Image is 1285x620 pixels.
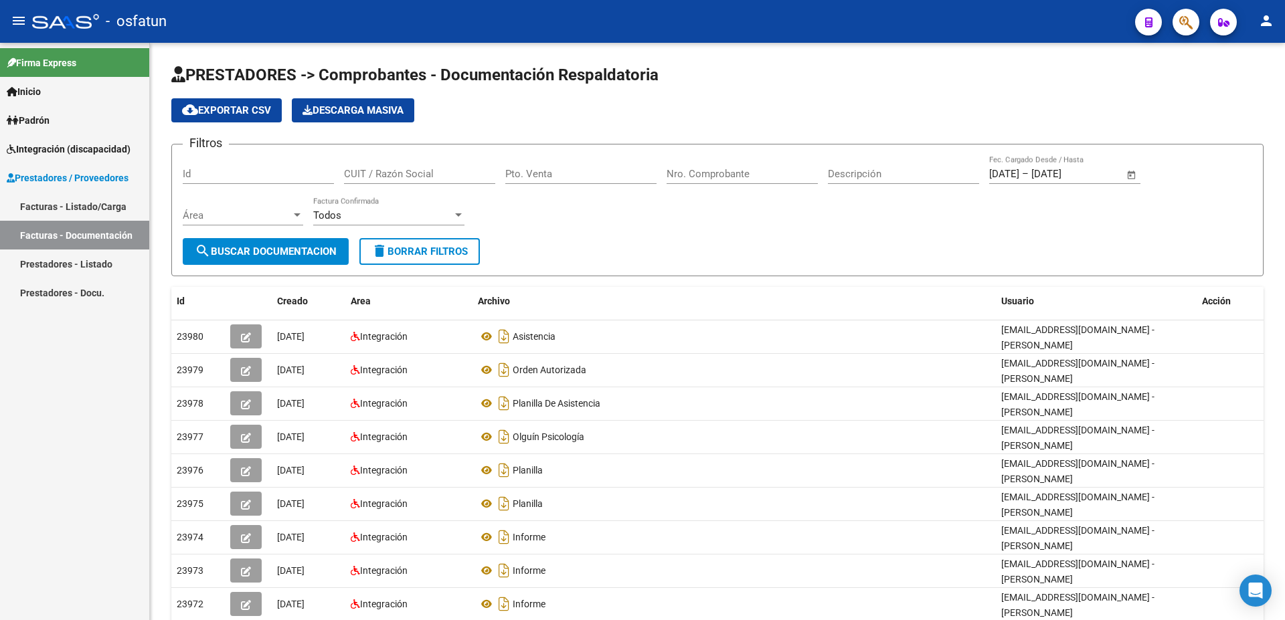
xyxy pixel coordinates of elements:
span: - osfatun [106,7,167,36]
span: Informe [513,565,545,576]
span: PRESTADORES -> Comprobantes - Documentación Respaldatoria [171,66,659,84]
span: [DATE] [277,498,305,509]
span: [EMAIL_ADDRESS][DOMAIN_NAME] - [PERSON_NAME] [1001,525,1154,551]
span: Orden Autorizada [513,365,586,375]
input: Fecha inicio [989,168,1019,180]
span: Borrar Filtros [371,245,468,257]
span: Integración [360,599,408,609]
button: Buscar Documentacion [183,238,349,265]
span: Exportar CSV [182,104,271,116]
span: [EMAIL_ADDRESS][DOMAIN_NAME] - [PERSON_NAME] [1001,391,1154,417]
span: 23980 [177,331,203,342]
datatable-header-cell: Area [345,287,473,316]
span: [EMAIL_ADDRESS][DOMAIN_NAME] - [PERSON_NAME] [1001,592,1154,618]
datatable-header-cell: Creado [272,287,345,316]
i: Descargar documento [495,493,513,514]
i: Descargar documento [495,359,513,381]
button: Exportar CSV [171,98,282,122]
i: Descargar documento [495,426,513,447]
span: Descarga Masiva [303,104,404,116]
datatable-header-cell: Id [171,287,225,316]
span: 23975 [177,498,203,509]
mat-icon: cloud_download [182,102,198,118]
button: Open calendar [1124,167,1140,183]
span: [DATE] [277,398,305,409]
i: Descargar documento [495,326,513,347]
span: Integración [360,331,408,342]
span: Todos [313,209,341,221]
i: Descargar documento [495,560,513,581]
span: 23978 [177,398,203,409]
span: [DATE] [277,331,305,342]
datatable-header-cell: Usuario [996,287,1197,316]
span: [EMAIL_ADDRESS][DOMAIN_NAME] - [PERSON_NAME] [1001,425,1154,451]
datatable-header-cell: Archivo [473,287,996,316]
span: Creado [277,296,308,306]
span: [EMAIL_ADDRESS][DOMAIN_NAME] - [PERSON_NAME] [1001,558,1154,585]
span: Integración [360,565,408,576]
h3: Filtros [183,134,229,152]
span: Acción [1202,296,1231,306]
span: [DATE] [277,465,305,476]
span: [DATE] [277,365,305,375]
span: Prestadores / Proveedores [7,171,128,185]
mat-icon: search [195,243,211,259]
i: Descargar documento [495,526,513,548]
mat-icon: menu [11,13,27,29]
span: [EMAIL_ADDRESS][DOMAIN_NAME] - [PERSON_NAME] [1001,324,1154,350]
span: Asistencia [513,331,555,342]
input: Fecha fin [1031,168,1096,180]
span: Informe [513,532,545,542]
datatable-header-cell: Acción [1197,287,1264,316]
span: Planilla [513,498,543,509]
span: Id [177,296,185,306]
i: Descargar documento [495,393,513,414]
app-download-masive: Descarga masiva de comprobantes (adjuntos) [292,98,414,122]
span: Olguín Psicología [513,431,584,442]
span: Informe [513,599,545,609]
span: [EMAIL_ADDRESS][DOMAIN_NAME] - [PERSON_NAME] [1001,358,1154,384]
span: Área [183,209,291,221]
span: – [1022,168,1029,180]
span: Planilla [513,465,543,476]
span: 23974 [177,532,203,542]
span: Archivo [478,296,510,306]
i: Descargar documento [495,459,513,481]
span: Integración [360,431,408,442]
span: [DATE] [277,599,305,609]
span: 23976 [177,465,203,476]
span: Integración [360,398,408,409]
span: [EMAIL_ADDRESS][DOMAIN_NAME] - [PERSON_NAME] [1001,492,1154,518]
span: Area [351,296,371,306]
span: 23972 [177,599,203,609]
span: Integración (discapacidad) [7,142,131,157]
i: Descargar documento [495,593,513,615]
span: Padrón [7,113,50,128]
span: Usuario [1001,296,1034,306]
span: Integración [360,532,408,542]
span: [DATE] [277,565,305,576]
mat-icon: delete [371,243,388,259]
mat-icon: person [1258,13,1274,29]
button: Borrar Filtros [359,238,480,265]
div: Open Intercom Messenger [1239,575,1272,607]
span: 23977 [177,431,203,442]
span: Planilla De Asistencia [513,398,600,409]
span: Integración [360,365,408,375]
span: Integración [360,465,408,476]
span: Integración [360,498,408,509]
span: [DATE] [277,431,305,442]
span: Firma Express [7,56,76,70]
span: 23973 [177,565,203,576]
span: 23979 [177,365,203,375]
span: Buscar Documentacion [195,245,337,257]
span: [DATE] [277,532,305,542]
span: [EMAIL_ADDRESS][DOMAIN_NAME] - [PERSON_NAME] [1001,458,1154,484]
button: Descarga Masiva [292,98,414,122]
span: Inicio [7,84,41,99]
